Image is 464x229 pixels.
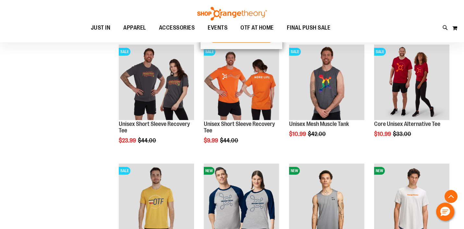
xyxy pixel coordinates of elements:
span: $42.00 [308,131,327,137]
span: SALE [374,48,386,56]
span: $9.99 [204,137,219,144]
a: Product image for Core Unisex Alternative TeeSALE [374,45,449,121]
div: product [201,41,282,160]
button: Back To Top [445,190,458,203]
img: Product image for Core Unisex Alternative Tee [374,45,449,120]
span: NEW [289,167,300,175]
span: SALE [119,167,130,175]
span: FINAL PUSH SALE [287,20,331,35]
a: Core Unisex Alternative Tee [374,121,440,127]
a: Unisex Short Sleeve Recovery Tee [204,121,275,134]
div: product [371,41,453,154]
img: Product image for Unisex Short Sleeve Recovery Tee [204,45,279,120]
a: EVENTS [201,20,234,35]
span: JUST IN [91,20,111,35]
a: APPAREL [117,20,153,35]
span: $44.00 [220,137,239,144]
span: $44.00 [138,137,157,144]
span: $10.99 [374,131,392,137]
span: OTF AT HOME [240,20,274,35]
div: product [116,41,197,160]
a: FINAL PUSH SALE [280,20,337,35]
span: NEW [374,167,385,175]
span: EVENTS [208,20,227,35]
span: $10.99 [289,131,307,137]
span: ACCESSORIES [159,20,195,35]
a: Unisex Mesh Muscle Tank [289,121,349,127]
a: Product image for Unisex Mesh Muscle TankSALE [289,45,364,121]
a: Unisex Short Sleeve Recovery Tee [119,121,190,134]
div: product [286,41,368,154]
span: SALE [119,48,130,56]
a: Product image for Unisex Short Sleeve Recovery TeeSALE [119,45,194,121]
span: APPAREL [123,20,146,35]
span: SALE [289,48,301,56]
a: OTF AT HOME [234,20,280,35]
img: Product image for Unisex Mesh Muscle Tank [289,45,364,120]
img: Shop Orangetheory [196,7,268,20]
span: $33.00 [393,131,412,137]
img: Product image for Unisex Short Sleeve Recovery Tee [119,45,194,120]
span: SALE [204,48,215,56]
a: JUST IN [84,20,117,35]
button: Hello, have a question? Let’s chat. [436,203,454,221]
a: ACCESSORIES [153,20,201,35]
span: $23.99 [119,137,137,144]
a: Product image for Unisex Short Sleeve Recovery TeeSALE [204,45,279,121]
span: NEW [204,167,214,175]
